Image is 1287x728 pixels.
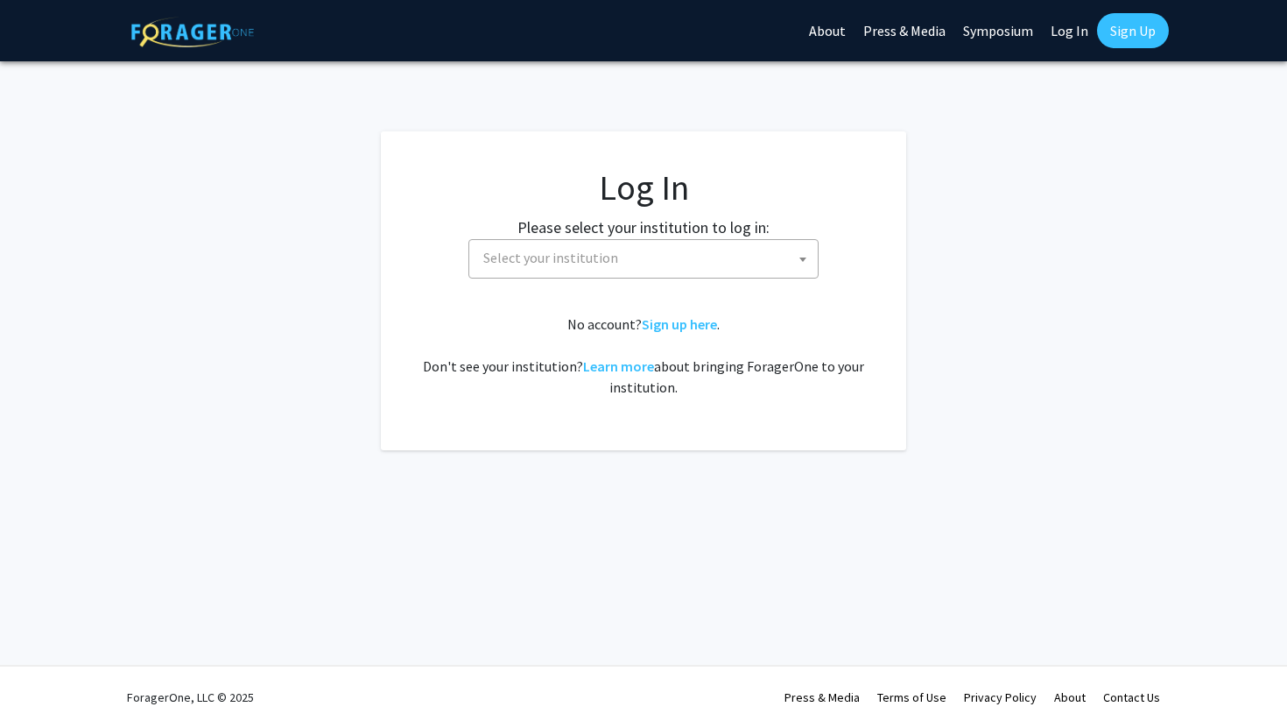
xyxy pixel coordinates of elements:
[476,240,818,276] span: Select your institution
[483,249,618,266] span: Select your institution
[1097,13,1169,48] a: Sign Up
[583,357,654,375] a: Learn more about bringing ForagerOne to your institution
[784,689,860,705] a: Press & Media
[416,166,871,209] h1: Log In
[964,689,1037,705] a: Privacy Policy
[1054,689,1086,705] a: About
[468,239,819,279] span: Select your institution
[517,216,770,239] label: Please select your institution to log in:
[642,315,717,333] a: Sign up here
[127,667,254,728] div: ForagerOne, LLC © 2025
[416,314,871,398] div: No account? . Don't see your institution? about bringing ForagerOne to your institution.
[131,17,254,47] img: ForagerOne Logo
[1103,689,1160,705] a: Contact Us
[877,689,946,705] a: Terms of Use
